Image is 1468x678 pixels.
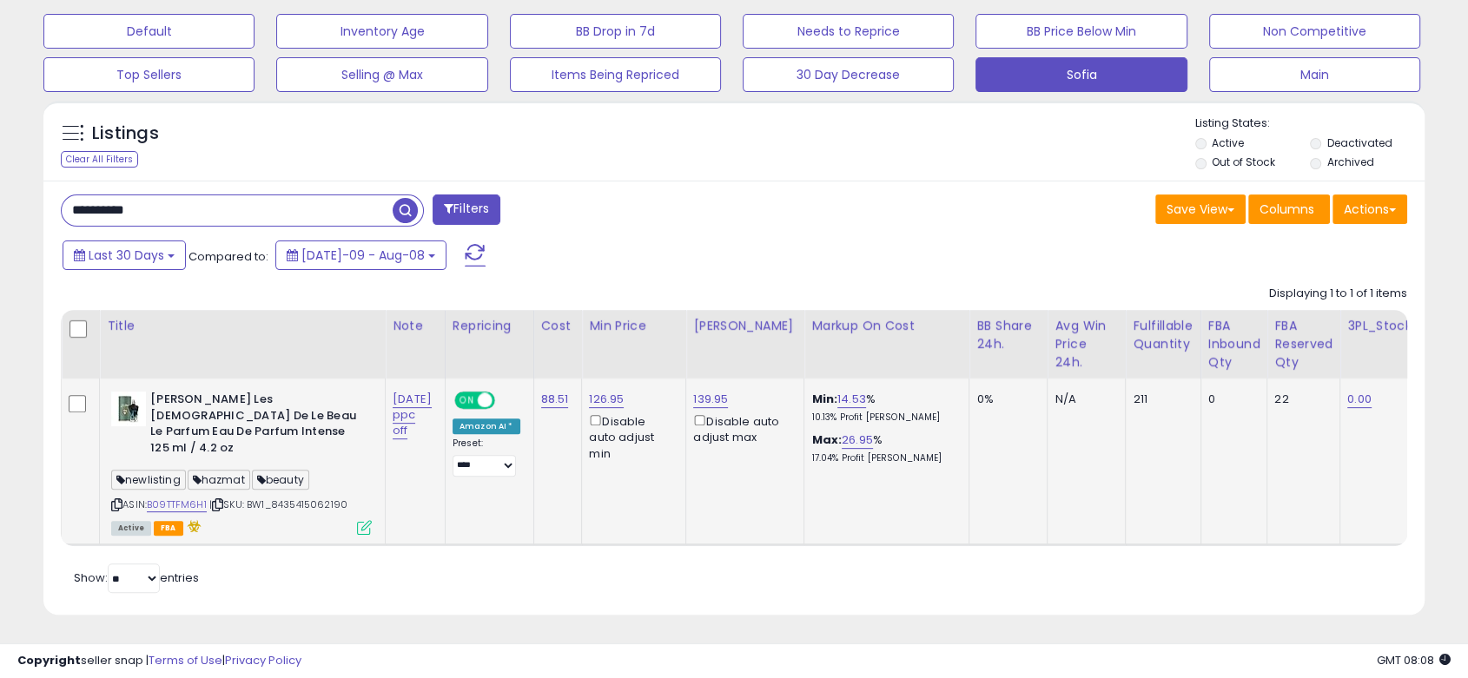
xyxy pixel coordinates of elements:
[74,569,199,586] span: Show: entries
[111,470,186,490] span: newlisting
[976,317,1040,353] div: BB Share 24h.
[510,57,721,92] button: Items Being Repriced
[209,497,347,511] span: | SKU: BW1_8435415062190
[149,652,222,668] a: Terms of Use
[811,391,837,407] b: Min:
[693,391,728,408] a: 139.95
[111,521,151,536] span: All listings currently available for purchase on Amazon
[1340,310,1423,378] th: CSV column name: cust_attr_3_3PL_Stock
[1327,155,1374,169] label: Archived
[1274,317,1332,372] div: FBA Reserved Qty
[1347,391,1372,408] a: 0.00
[183,520,202,532] i: hazardous material
[1248,194,1330,224] button: Columns
[1274,392,1326,407] div: 22
[1208,317,1260,372] div: FBA inbound Qty
[1133,317,1193,353] div: Fulfillable Quantity
[811,432,956,464] div: %
[107,317,378,335] div: Title
[811,452,956,464] p: 17.04% Profit [PERSON_NAME]
[17,652,81,668] strong: Copyright
[976,392,1034,407] div: 0%
[154,521,183,536] span: FBA
[1209,57,1420,92] button: Main
[1208,392,1254,407] div: 0
[510,14,721,49] button: BB Drop in 7d
[17,653,301,669] div: seller snap | |
[589,411,672,462] div: Disable auto adjust min
[1212,155,1275,169] label: Out of Stock
[541,391,569,408] a: 88.51
[1269,286,1407,302] div: Displaying 1 to 1 of 1 items
[811,411,956,424] p: 10.13% Profit [PERSON_NAME]
[61,151,138,168] div: Clear All Filters
[743,14,954,49] button: Needs to Reprice
[63,240,186,270] button: Last 30 Days
[975,57,1187,92] button: Sofia
[1332,194,1407,224] button: Actions
[188,248,268,265] span: Compared to:
[811,431,842,448] b: Max:
[1377,652,1451,668] span: 2025-09-8 08:08 GMT
[453,438,520,477] div: Preset:
[589,391,624,408] a: 126.95
[811,317,962,335] div: Markup on Cost
[1155,194,1246,224] button: Save View
[111,392,372,533] div: ASIN:
[1133,392,1187,407] div: 211
[393,317,438,335] div: Note
[541,317,575,335] div: Cost
[276,57,487,92] button: Selling @ Max
[1209,14,1420,49] button: Non Competitive
[589,317,678,335] div: Min Price
[804,310,969,378] th: The percentage added to the cost of goods (COGS) that forms the calculator for Min & Max prices.
[150,392,361,460] b: [PERSON_NAME] Les [DEMOGRAPHIC_DATA] De Le Beau Le Parfum Eau De Parfum Intense 125 ml / 4.2 oz
[111,392,146,426] img: 41SEb2EVEFL._SL40_.jpg
[188,470,250,490] span: hazmat
[43,14,255,49] button: Default
[147,497,207,512] a: B09TTFM6H1
[1347,317,1415,335] div: 3PL_Stock
[842,431,873,449] a: 26.95
[693,317,797,335] div: [PERSON_NAME]
[743,57,954,92] button: 30 Day Decrease
[1260,201,1314,218] span: Columns
[453,418,520,434] div: Amazon AI *
[1055,317,1118,372] div: Avg Win Price 24h.
[456,393,478,408] span: ON
[252,470,309,490] span: beauty
[393,391,432,439] a: [DATE] ppc off
[433,194,500,225] button: Filters
[811,392,956,424] div: %
[89,247,164,264] span: Last 30 Days
[43,57,255,92] button: Top Sellers
[693,411,790,445] div: Disable auto adjust max
[975,14,1187,49] button: BB Price Below Min
[225,652,301,668] a: Privacy Policy
[1327,135,1392,150] label: Deactivated
[301,247,425,264] span: [DATE]-09 - Aug-08
[453,317,526,335] div: Repricing
[276,14,487,49] button: Inventory Age
[1212,135,1244,150] label: Active
[275,240,446,270] button: [DATE]-09 - Aug-08
[1195,115,1425,132] p: Listing States:
[1055,392,1112,407] div: N/A
[837,391,866,408] a: 14.53
[493,393,520,408] span: OFF
[92,122,159,146] h5: Listings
